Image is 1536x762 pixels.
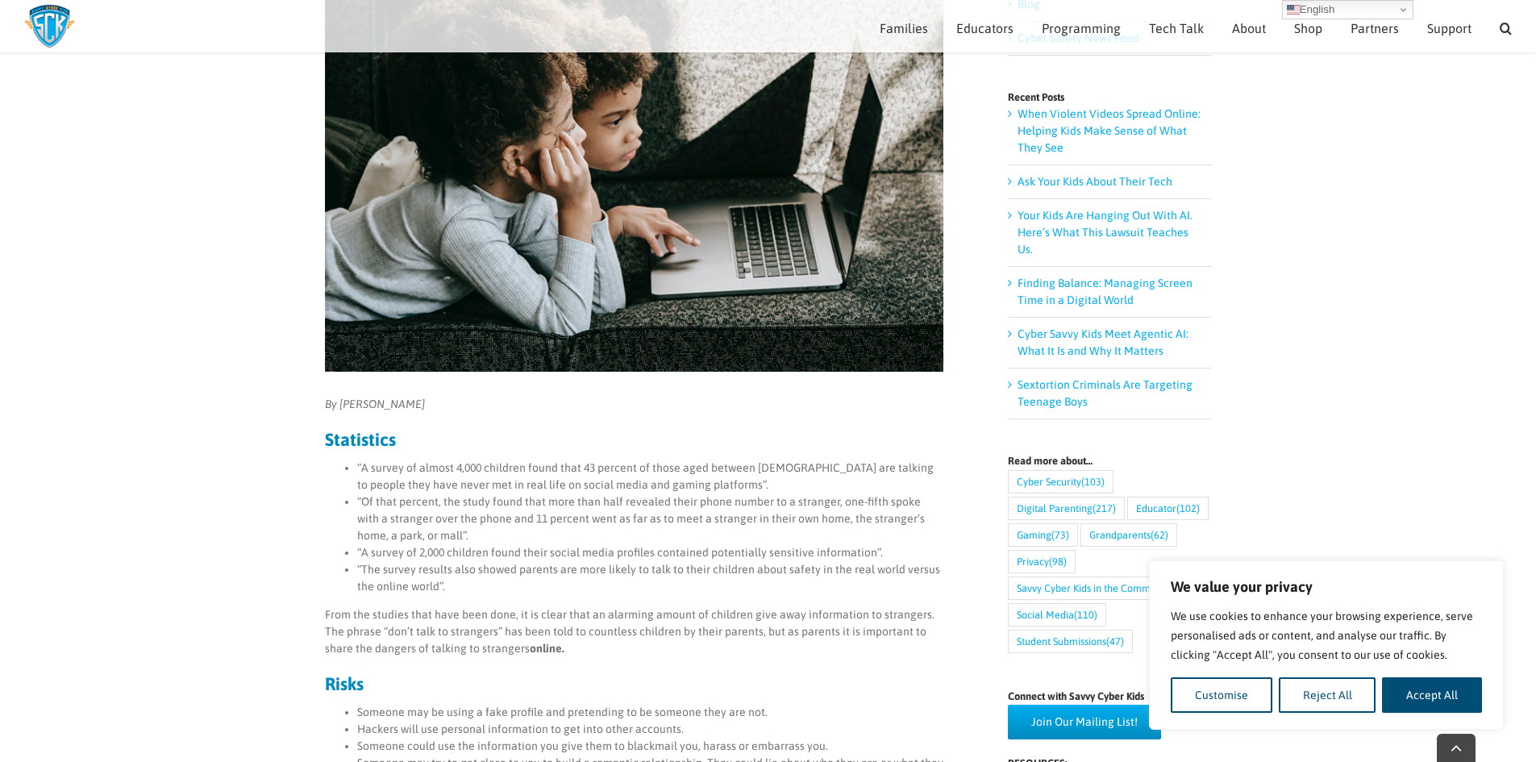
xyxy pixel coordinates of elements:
span: Educators [956,22,1014,35]
h4: Recent Posts [1008,92,1212,102]
span: Support [1427,22,1471,35]
p: We value your privacy [1171,577,1482,597]
p: From the studies that have been done, it is clear that an alarming amount of children give away i... [325,606,943,657]
span: Tech Talk [1149,22,1204,35]
span: (62) [1151,524,1168,546]
span: Families [880,22,928,35]
h4: Connect with Savvy Cyber Kids [1008,691,1212,702]
li: Hackers will use personal information to get into other accounts. [357,721,943,738]
a: When Violent Videos Spread Online: Helping Kids Make Sense of What They See [1018,107,1201,154]
span: (103) [1081,471,1105,493]
span: Programming [1042,22,1121,35]
li: Someone could use the information you give them to blackmail you, harass or embarrass you. [357,738,943,755]
span: (73) [1051,524,1069,546]
a: Savvy Cyber Kids in the Community (14 items) [1008,577,1199,600]
a: Grandparents (62 items) [1080,523,1177,547]
img: Savvy Cyber Kids Logo [24,4,75,48]
button: Reject All [1279,677,1376,713]
a: Ask Your Kids About Their Tech [1018,175,1172,188]
span: (47) [1106,631,1124,652]
span: (217) [1093,498,1116,519]
span: Join Our Mailing List! [1031,715,1138,729]
button: Customise [1171,677,1272,713]
button: Accept All [1382,677,1482,713]
span: Shop [1294,22,1322,35]
strong: Statistics [325,429,396,450]
p: We use cookies to enhance your browsing experience, serve personalised ads or content, and analys... [1171,606,1482,664]
em: By [PERSON_NAME] [325,398,425,410]
img: en [1287,3,1300,16]
li: “A survey of 2,000 children found their social media profiles contained potentially sensitive inf... [357,544,943,561]
span: (98) [1049,551,1067,573]
a: Finding Balance: Managing Screen Time in a Digital World [1018,277,1193,306]
span: About [1232,22,1266,35]
li: “A survey of almost 4,000 children found that 43 percent of those aged between [DEMOGRAPHIC_DATA]... [357,460,943,493]
a: Social Media (110 items) [1008,603,1106,627]
a: Cyber Savvy Kids Meet Agentic AI: What It Is and Why It Matters [1018,327,1188,357]
a: Student Submissions (47 items) [1008,630,1133,653]
h4: Read more about… [1008,456,1212,466]
a: Educator (102 items) [1127,497,1209,520]
a: Sextortion Criminals Are Targeting Teenage Boys [1018,378,1193,408]
a: Gaming (73 items) [1008,523,1078,547]
li: Someone may be using a fake profile and pretending to be someone they are not. [357,704,943,721]
span: Partners [1351,22,1399,35]
strong: Risks [325,673,364,694]
span: (102) [1176,498,1200,519]
a: Digital Parenting (217 items) [1008,497,1125,520]
strong: online. [530,642,564,655]
span: (110) [1074,604,1097,626]
a: Join Our Mailing List! [1008,705,1161,739]
a: Privacy (98 items) [1008,550,1076,573]
li: “The survey results also showed parents are more likely to talk to their children about safety in... [357,561,943,595]
li: “Of that percent, the study found that more than half revealed their phone number to a stranger, ... [357,493,943,544]
a: Your Kids Are Hanging Out With AI. Here’s What This Lawsuit Teaches Us. [1018,209,1193,256]
a: Cyber Security (103 items) [1008,470,1113,493]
